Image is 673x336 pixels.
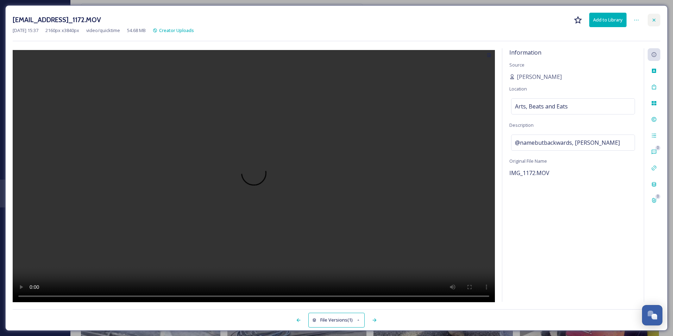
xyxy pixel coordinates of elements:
[308,313,365,327] button: File Versions(1)
[515,102,568,111] span: Arts, Beats and Eats
[655,145,660,150] div: 0
[509,49,541,56] span: Information
[509,62,524,68] span: Source
[589,13,627,27] button: Add to Library
[517,73,562,81] span: [PERSON_NAME]
[509,86,527,92] span: Location
[45,27,79,34] span: 2160 px x 3840 px
[509,158,547,164] span: Original File Name
[127,27,146,34] span: 54.68 MB
[509,169,549,177] span: IMG_1172.MOV
[13,15,101,25] h3: [EMAIL_ADDRESS]_1172.MOV
[159,27,194,33] span: Creator Uploads
[86,27,120,34] span: video/quicktime
[515,138,620,147] span: @namebutbackwards, [PERSON_NAME]
[655,194,660,199] div: 0
[509,122,534,128] span: Description
[13,27,38,34] span: [DATE] 15:37
[642,305,662,325] button: Open Chat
